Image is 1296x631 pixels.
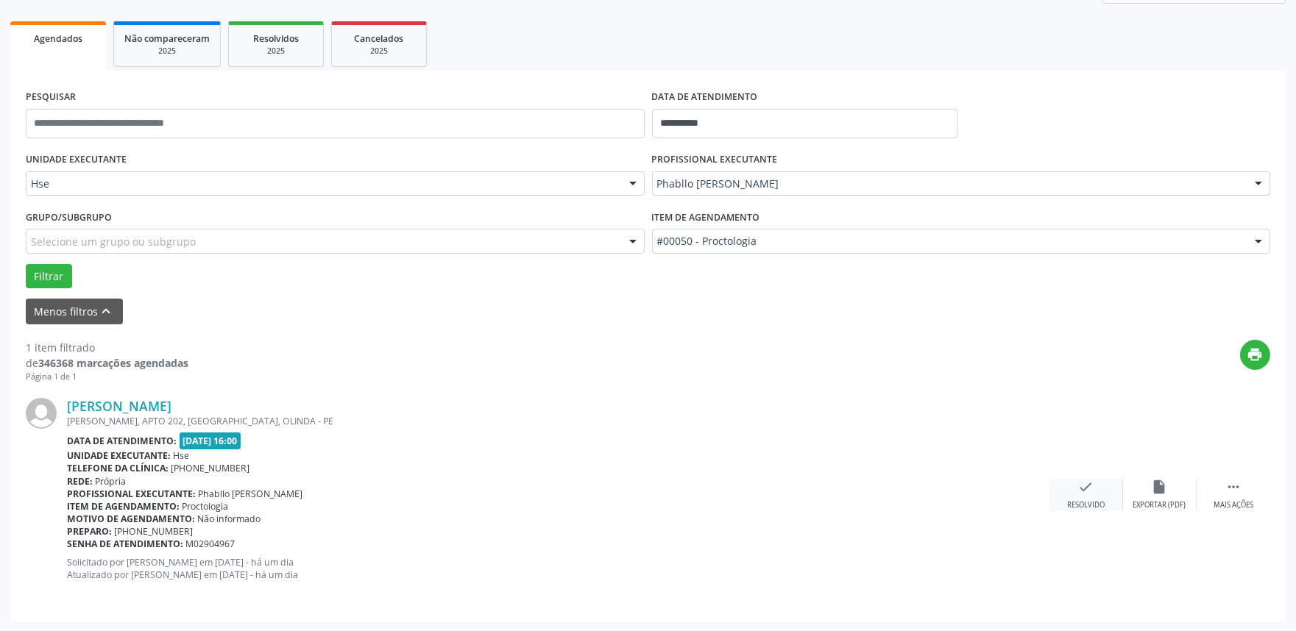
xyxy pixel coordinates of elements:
label: Grupo/Subgrupo [26,206,112,229]
strong: 346368 marcações agendadas [38,356,188,370]
b: Rede: [67,475,93,488]
span: Própria [96,475,127,488]
span: Hse [31,177,615,191]
div: 2025 [342,46,416,57]
div: Mais ações [1214,500,1253,510]
span: Não compareceram [124,32,210,45]
a: [PERSON_NAME] [67,398,171,414]
img: img [26,398,57,429]
i: insert_drive_file [1152,479,1168,495]
span: Não informado [198,513,261,525]
div: de [26,355,188,371]
button: Menos filtroskeyboard_arrow_up [26,299,123,324]
b: Profissional executante: [67,488,196,500]
div: 2025 [124,46,210,57]
div: 1 item filtrado [26,340,188,355]
span: Resolvidos [253,32,299,45]
p: Solicitado por [PERSON_NAME] em [DATE] - há um dia Atualizado por [PERSON_NAME] em [DATE] - há um... [67,556,1049,581]
div: Página 1 de 1 [26,371,188,383]
i: keyboard_arrow_up [99,303,115,319]
span: [PHONE_NUMBER] [115,525,194,538]
span: #00050 - Proctologia [657,234,1241,249]
span: Cancelados [355,32,404,45]
button: Filtrar [26,264,72,289]
b: Unidade executante: [67,449,171,462]
span: Phabllo [PERSON_NAME] [657,177,1241,191]
div: [PERSON_NAME], APTO 202, [GEOGRAPHIC_DATA], OLINDA - PE [67,415,1049,427]
span: M02904967 [186,538,236,550]
label: Item de agendamento [652,206,760,229]
button: print [1240,340,1270,370]
div: 2025 [239,46,313,57]
i:  [1225,479,1242,495]
label: UNIDADE EXECUTANTE [26,149,127,171]
span: Hse [174,449,190,462]
div: Resolvido [1067,500,1105,510]
label: DATA DE ATENDIMENTO [652,86,758,109]
span: Phabllo [PERSON_NAME] [199,488,303,500]
b: Data de atendimento: [67,435,177,447]
label: PROFISSIONAL EXECUTANTE [652,149,778,171]
b: Item de agendamento: [67,500,180,513]
b: Preparo: [67,525,112,538]
label: PESQUISAR [26,86,76,109]
i: check [1078,479,1094,495]
div: Exportar (PDF) [1133,500,1186,510]
b: Senha de atendimento: [67,538,183,550]
span: Proctologia [183,500,229,513]
span: Agendados [34,32,82,45]
span: [DATE] 16:00 [180,432,241,449]
b: Telefone da clínica: [67,462,169,474]
span: [PHONE_NUMBER] [171,462,250,474]
span: Selecione um grupo ou subgrupo [31,234,196,249]
i: print [1247,346,1264,363]
b: Motivo de agendamento: [67,513,195,525]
